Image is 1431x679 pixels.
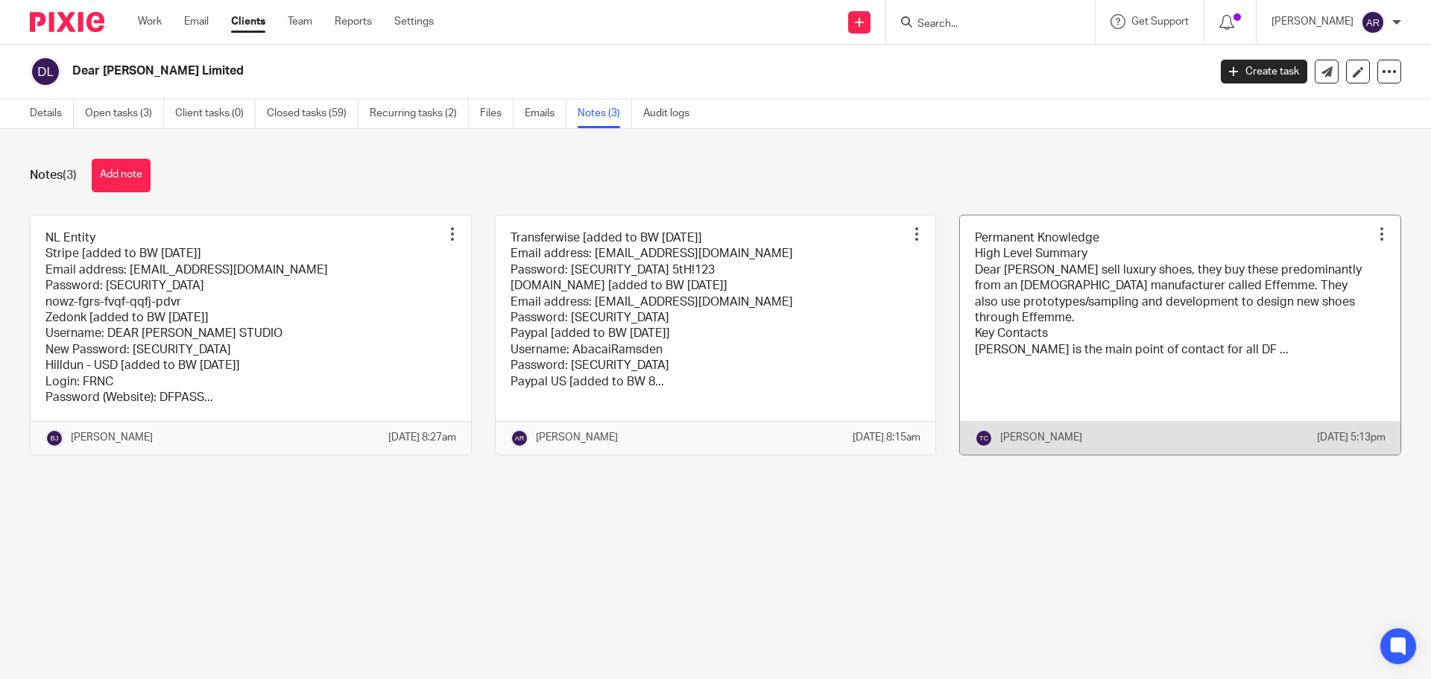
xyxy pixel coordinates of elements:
a: Clients [231,14,265,29]
a: Details [30,99,74,128]
p: [DATE] 8:27am [388,430,456,445]
p: [PERSON_NAME] [1000,430,1082,445]
a: Emails [525,99,566,128]
a: Email [184,14,209,29]
a: Reports [335,14,372,29]
a: Closed tasks (59) [267,99,358,128]
p: [PERSON_NAME] [1272,14,1353,29]
img: Pixie [30,12,104,32]
a: Work [138,14,162,29]
a: Client tasks (0) [175,99,256,128]
p: [DATE] 8:15am [853,430,920,445]
span: (3) [63,169,77,181]
img: svg%3E [975,429,993,447]
h2: Dear [PERSON_NAME] Limited [72,63,973,79]
a: Open tasks (3) [85,99,164,128]
a: Settings [394,14,434,29]
img: svg%3E [1361,10,1385,34]
a: Notes (3) [578,99,632,128]
button: Add note [92,159,151,192]
img: svg%3E [511,429,528,447]
a: Files [480,99,514,128]
img: svg%3E [45,429,63,447]
input: Search [916,18,1050,31]
a: Team [288,14,312,29]
p: [PERSON_NAME] [71,430,153,445]
img: svg%3E [30,56,61,87]
p: [DATE] 5:13pm [1317,430,1386,445]
a: Audit logs [643,99,701,128]
a: Create task [1221,60,1307,83]
p: [PERSON_NAME] [536,430,618,445]
h1: Notes [30,168,77,183]
span: Get Support [1131,16,1189,27]
a: Recurring tasks (2) [370,99,469,128]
